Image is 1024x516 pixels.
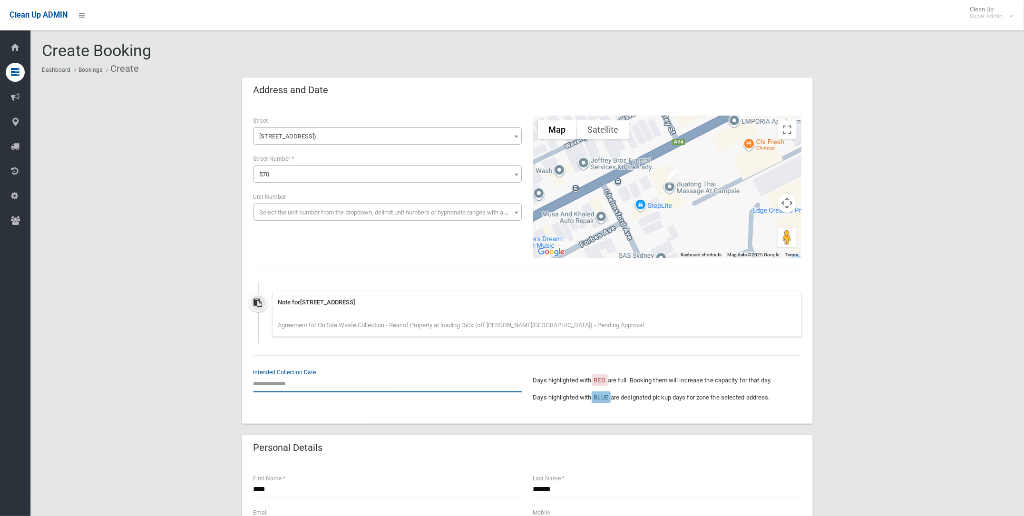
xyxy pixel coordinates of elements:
span: 570 [260,171,270,178]
header: Address and Date [242,81,340,99]
p: Days highlighted with are full. Booking them will increase the capacity for that day. [533,375,801,386]
span: Agreement for On Site Waste Collection - Rear of Property at loading Dick (off [PERSON_NAME][GEOG... [278,321,644,329]
div: 570 Canterbury Road, CAMPSIE NSW 2194 [663,164,682,187]
header: Personal Details [242,438,334,457]
span: [STREET_ADDRESS] [301,299,356,306]
span: Canterbury Road (CAMPSIE 2194) [254,127,522,145]
span: Map data ©2025 Google [728,252,780,257]
div: Note for [278,297,796,308]
button: Map camera controls [778,194,797,213]
button: Toggle fullscreen view [778,120,797,139]
button: Keyboard shortcuts [681,252,722,258]
span: Create Booking [42,41,151,60]
span: 570 [256,168,519,181]
span: 570 [254,166,522,183]
p: Days highlighted with are designated pickup days for zone the selected address. [533,392,801,403]
button: Show satellite imagery [577,120,630,139]
img: Google [536,246,567,258]
a: Open this area in Google Maps (opens a new window) [536,246,567,258]
span: Clean Up [965,6,1012,20]
span: Clean Up ADMIN [10,10,68,19]
a: Dashboard [42,67,70,73]
a: Bookings [78,67,102,73]
li: Create [104,60,139,78]
small: Super Admin [970,13,1003,20]
span: RED [594,377,605,384]
button: Drag Pegman onto the map to open Street View [778,228,797,247]
button: Show street map [538,120,577,139]
span: BLUE [594,394,608,401]
span: Canterbury Road (CAMPSIE 2194) [256,130,519,143]
span: Select the unit number from the dropdown, delimit unit numbers or hyphenate ranges with a comma [260,209,526,216]
a: Terms (opens in new tab) [785,252,799,257]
